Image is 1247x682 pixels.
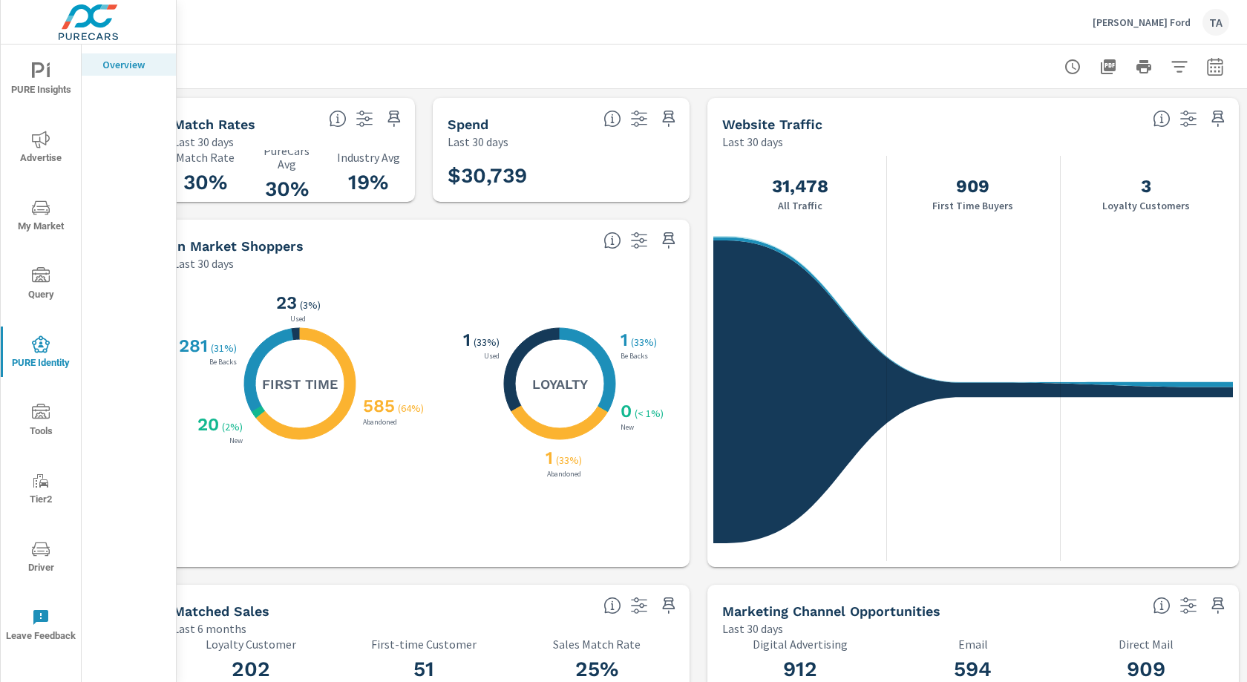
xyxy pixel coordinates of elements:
p: Digital Advertising [722,637,877,651]
p: Direct Mail [1069,637,1224,651]
p: Used [287,315,309,323]
div: TA [1202,9,1229,36]
span: Save this to your personalized report [382,107,406,131]
button: Print Report [1129,52,1159,82]
h3: 19% [336,170,400,195]
span: Advertise [5,131,76,167]
span: Save this to your personalized report [1206,594,1230,617]
p: ( 33% ) [631,335,660,349]
p: Email [895,637,1050,651]
p: ( 33% ) [474,335,503,349]
p: First-time Customer [346,637,501,651]
span: Leave Feedback [5,609,76,645]
h3: 1 [543,447,553,468]
p: PureCars Avg [255,144,318,171]
span: Tools [5,404,76,440]
p: Used [481,353,503,360]
p: Industry Avg [336,151,400,164]
h5: In Market Shoppers [173,238,304,254]
span: Total PureCars DigAdSpend. Data sourced directly from the Ad Platforms. Non-Purecars DigAd client... [603,110,621,128]
p: ( 2% ) [222,420,246,433]
h3: $30,739 [448,163,527,188]
div: nav menu [1,45,81,659]
h5: Spend [448,117,488,132]
h5: Website Traffic [722,117,822,132]
p: Be Backs [206,358,240,366]
p: Match Rate [173,151,237,164]
p: Last 30 days [173,133,234,151]
h5: First Time [262,376,338,393]
h3: 1 [618,329,628,350]
p: Be Backs [618,353,651,360]
h3: 51 [346,657,501,682]
span: Save this to your personalized report [657,229,681,252]
h3: 30% [255,177,318,202]
p: ( < 1% ) [635,407,667,420]
span: Tier2 [5,472,76,508]
p: [PERSON_NAME] Ford [1093,16,1191,29]
p: Last 30 days [173,255,234,272]
h3: 281 [176,335,208,356]
h3: 912 [722,657,877,682]
p: Last 30 days [722,133,783,151]
p: Last 30 days [448,133,508,151]
span: PURE Identity [5,335,76,372]
span: Save this to your personalized report [657,594,681,617]
h3: 25% [520,657,675,682]
p: New [226,437,246,445]
span: Loyalty: Matches that have purchased from the dealership before and purchased within the timefram... [603,597,621,614]
p: New [618,424,637,431]
p: Abandoned [360,419,400,426]
span: All traffic is the data we start with. It’s unique personas over a 30-day period. We don’t consid... [1153,110,1171,128]
span: Matched shoppers that can be exported to each channel type. This is targetable traffic. [1153,597,1171,614]
p: Abandoned [544,470,584,478]
span: My Market [5,199,76,235]
span: Query [5,267,76,304]
p: ( 64% ) [398,401,427,415]
p: Loyalty Customer [173,637,328,651]
button: Apply Filters [1165,52,1194,82]
h3: 909 [1069,657,1224,682]
p: ( 33% ) [556,453,585,467]
p: Sales Match Rate [520,637,675,651]
h3: 594 [895,657,1050,682]
p: Last 30 days [722,620,783,637]
h3: 23 [273,292,297,313]
h3: 585 [360,396,395,416]
h3: 0 [618,401,632,422]
span: Match rate: % of Identifiable Traffic. Pure Identity avg: Avg match rate of all PURE Identity cus... [329,110,347,128]
p: ( 3% ) [300,298,324,312]
h3: 20 [194,414,219,435]
span: PURE Insights [5,62,76,99]
h5: Matched Sales [173,603,269,619]
p: Last 6 months [173,620,246,637]
button: "Export Report to PDF" [1093,52,1123,82]
h3: 1 [460,329,471,350]
h3: 30% [173,170,237,195]
h3: 202 [173,657,328,682]
h5: Marketing Channel Opportunities [722,603,940,619]
h5: Match Rates [173,117,255,132]
h5: Loyalty [532,376,588,393]
span: Driver [5,540,76,577]
p: Overview [102,57,164,72]
p: ( 31% ) [211,341,240,355]
div: Overview [82,53,176,76]
span: Save this to your personalized report [1206,107,1230,131]
button: Select Date Range [1200,52,1230,82]
span: Save this to your personalized report [657,107,681,131]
